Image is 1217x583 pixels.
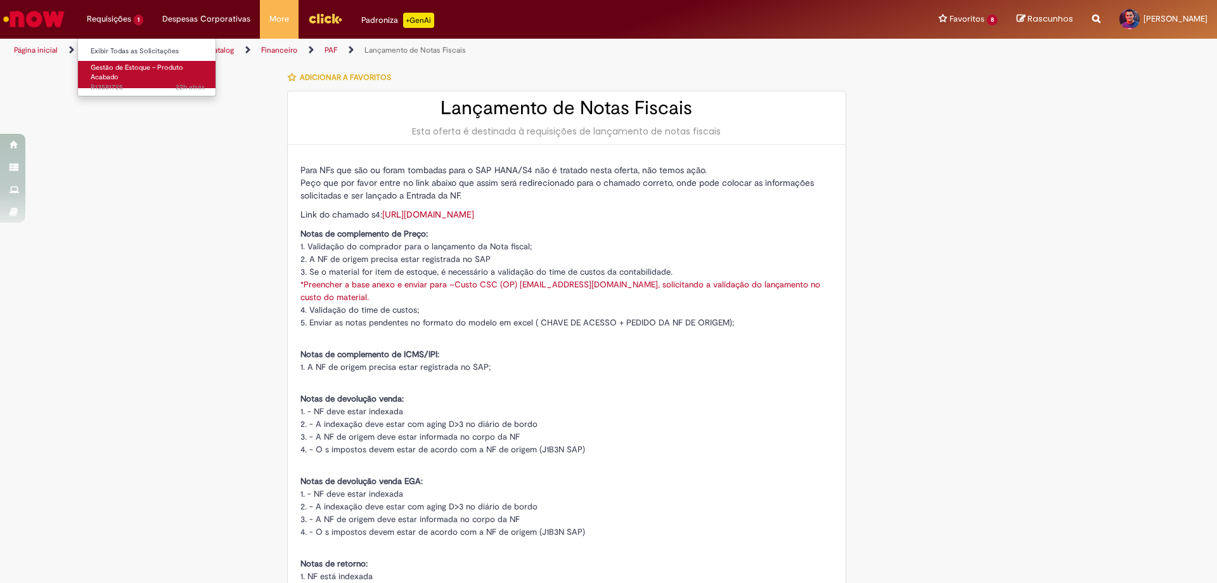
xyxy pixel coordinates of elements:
[10,39,802,62] ul: Trilhas de página
[78,61,217,88] a: Aberto R13581725 : Gestão de Estoque – Produto Acabado
[1027,13,1073,25] span: Rascunhos
[300,571,373,582] span: 1. NF está indexada
[300,514,520,525] span: 3. - A NF de origem deve estar informada no corpo da NF
[300,488,403,499] span: 1. - NF deve estar indexada
[91,63,183,82] span: Gestão de Estoque – Produto Acabado
[300,279,820,303] a: *Preencher a base anexo e enviar para ~Custo CSC (OP) [EMAIL_ADDRESS][DOMAIN_NAME], solicitando a...
[950,13,984,25] span: Favoritos
[300,266,673,277] span: 3. Se o material for item de estoque, é necessário a validação do time de custos da contabilidade.
[300,98,833,119] h2: Lançamento de Notas Fiscais
[261,45,297,55] a: Financeiro
[987,15,998,25] span: 8
[300,393,404,404] span: Notas de devolução venda:
[87,13,131,25] span: Requisições
[91,82,205,93] span: R13581725
[300,254,491,265] span: 2. A NF de origem precisa estar registrada no SAP
[300,501,538,512] span: 2. - A indexação deve estar com aging D>3 no diário de bordo
[300,527,585,537] span: 4. - O s impostos devem estar de acordo com a NF de origem (J1B3N SAP)
[300,241,532,252] span: 1. Validação do comprador para o lançamento da Nota fiscal;
[325,45,337,55] a: PAF
[403,13,434,28] p: +GenAi
[162,13,250,25] span: Despesas Corporativas
[269,13,289,25] span: More
[300,362,491,372] span: 1. A NF de origem precisa estar registrada no SAP;
[1017,13,1073,25] a: Rascunhos
[1,6,67,32] img: ServiceNow
[176,82,205,92] time: 30/09/2025 14:08:11
[361,13,434,28] div: Padroniza
[300,305,419,315] span: 4. Validação do time de custos;
[382,209,474,220] a: [URL][DOMAIN_NAME]
[77,38,216,96] ul: Requisições
[300,164,833,202] p: Para NFs que são ou foram tombadas para o SAP HANA/S4 não é tratado nesta oferta, não temos ação....
[364,45,466,55] a: Lançamento de Notas Fiscais
[300,431,520,442] span: 3. - A NF de origem deve estar informada no corpo da NF
[300,476,423,487] span: Notas de devolução venda EGA:
[300,125,833,138] div: Esta oferta é destinada à requisições de lançamento de notas fiscais
[308,9,342,28] img: click_logo_yellow_360x200.png
[1143,13,1207,24] span: [PERSON_NAME]
[300,208,833,221] p: Link do chamado s4:
[300,558,368,569] span: Notas de retorno:
[300,317,734,328] span: 5. Enviar as notas pendentes no formato do modelo em excel ( CHAVE DE ACESSO + PEDIDO DA NF DE OR...
[176,82,205,92] span: 22h atrás
[134,15,143,25] span: 1
[300,72,391,82] span: Adicionar a Favoritos
[300,419,538,429] span: 2. - A indexação deve estar com aging D>3 no diário de bordo
[300,228,428,239] span: Notas de complemento de Preço:
[300,349,439,360] span: Notas de complemento de ICMS/IPI:
[300,444,585,455] span: 4. - O s impostos devem estar de acordo com a NF de origem (J1B3N SAP)
[300,406,403,417] span: 1. - NF deve estar indexada
[287,64,398,91] button: Adicionar a Favoritos
[78,44,217,58] a: Exibir Todas as Solicitações
[14,45,58,55] a: Página inicial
